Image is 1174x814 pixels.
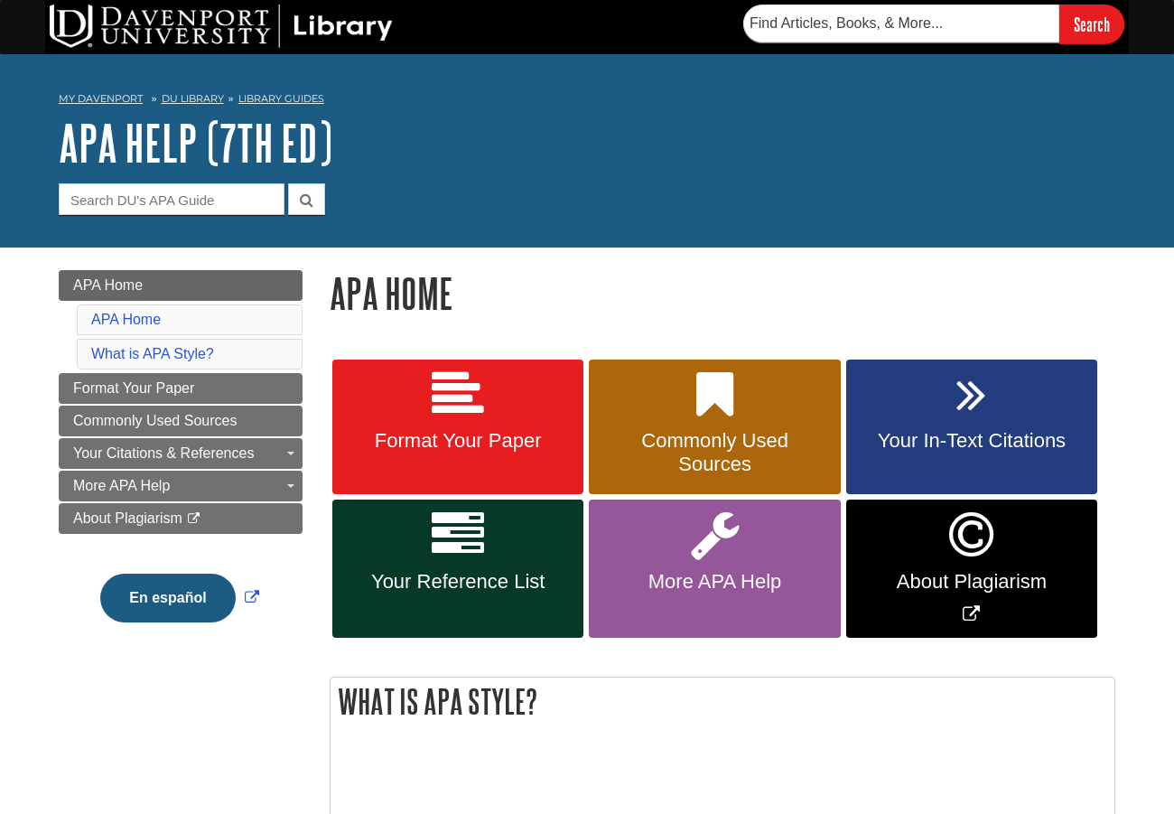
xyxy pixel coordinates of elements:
[846,500,1097,638] a: Link opens in new window
[91,346,214,361] a: What is APA Style?
[860,429,1084,453] span: Your In-Text Citations
[59,471,303,501] a: More APA Help
[96,590,263,605] a: En español
[332,500,583,638] a: Your Reference List
[50,5,393,48] img: DU Library
[59,270,303,301] a: APA Home
[602,429,826,476] span: Commonly Used Sources
[589,360,840,495] a: Commonly Used Sources
[59,373,303,404] a: Format Your Paper
[1059,5,1124,43] input: Search
[162,92,224,105] a: DU Library
[860,570,1084,594] span: About Plagiarism
[73,510,182,526] span: About Plagiarism
[59,270,303,653] div: Guide Page Menu
[238,92,324,105] a: Library Guides
[59,438,303,469] a: Your Citations & References
[59,115,332,171] a: APA Help (7th Ed)
[330,270,1115,316] h1: APA Home
[846,360,1097,495] a: Your In-Text Citations
[59,183,284,215] input: Search DU's APA Guide
[346,429,570,453] span: Format Your Paper
[91,312,161,327] a: APA Home
[59,503,303,534] a: About Plagiarism
[743,5,1059,42] input: Find Articles, Books, & More...
[59,87,1115,116] nav: breadcrumb
[346,570,570,594] span: Your Reference List
[100,574,235,622] button: En español
[331,678,1114,725] h2: What is APA Style?
[73,277,143,293] span: APA Home
[186,513,201,525] i: This link opens in a new window
[589,500,840,638] a: More APA Help
[59,91,143,107] a: My Davenport
[73,445,254,461] span: Your Citations & References
[59,406,303,436] a: Commonly Used Sources
[332,360,583,495] a: Format Your Paper
[73,478,170,493] span: More APA Help
[743,5,1124,43] form: Searches DU Library's articles, books, and more
[602,570,826,594] span: More APA Help
[73,380,194,396] span: Format Your Paper
[73,413,237,428] span: Commonly Used Sources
